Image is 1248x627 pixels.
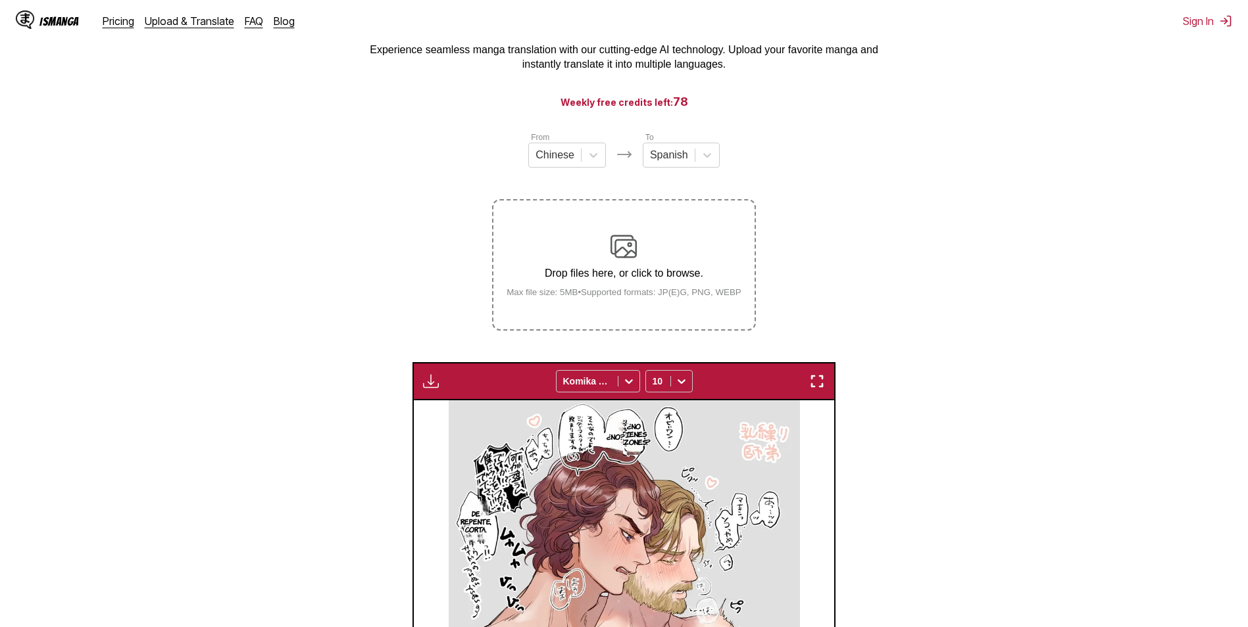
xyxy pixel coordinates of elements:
p: Experience seamless manga translation with our cutting-edge AI technology. Upload your favorite m... [361,43,887,72]
a: Upload & Translate [145,14,234,28]
img: Sign out [1219,14,1232,28]
p: Drop files here, or click to browse. [496,267,752,279]
a: FAQ [245,14,263,28]
small: Max file size: 5MB • Supported formats: JP(E)G, PNG, WEBP [496,287,752,297]
img: Languages icon [616,147,632,162]
label: From [531,133,549,142]
p: ¿No? [604,430,628,443]
div: IsManga [39,15,79,28]
img: Enter fullscreen [809,373,825,389]
label: To [645,133,654,142]
a: IsManga LogoIsManga [16,11,103,32]
img: IsManga Logo [16,11,34,29]
h3: Weekly free credits left: [32,93,1216,110]
span: 78 [673,95,688,108]
a: Blog [274,14,295,28]
img: Download translated images [423,373,439,389]
a: Pricing [103,14,134,28]
p: De repente, corta. [458,507,494,536]
p: ¿No tienes pezones? [614,419,653,448]
button: Sign In [1183,14,1232,28]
